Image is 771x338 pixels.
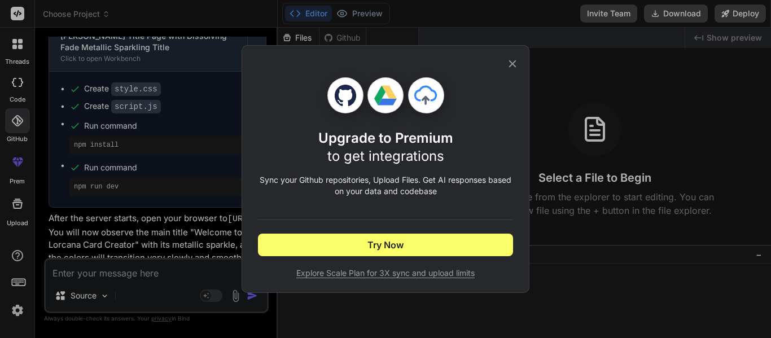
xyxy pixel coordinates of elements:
p: Sync your Github repositories, Upload Files. Get AI responses based on your data and codebase [258,174,513,197]
button: Try Now [258,234,513,256]
h1: Upgrade to Premium [318,129,453,165]
span: to get integrations [327,148,444,164]
span: Try Now [367,238,404,252]
span: Explore Scale Plan for 3X sync and upload limits [258,267,513,279]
